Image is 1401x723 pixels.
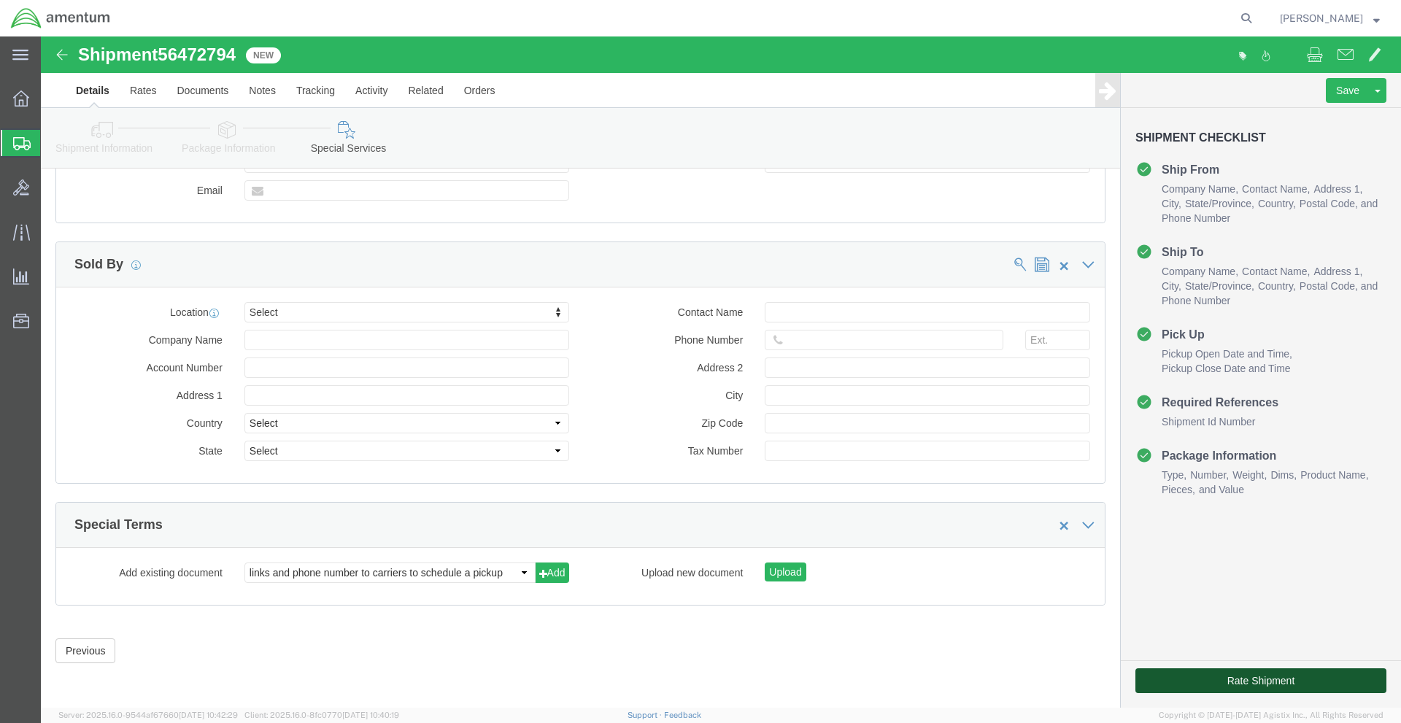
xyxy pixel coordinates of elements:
iframe: FS Legacy Container [41,36,1401,708]
img: logo [10,7,111,29]
span: Server: 2025.16.0-9544af67660 [58,711,238,719]
span: Client: 2025.16.0-8fc0770 [244,711,399,719]
button: [PERSON_NAME] [1279,9,1381,27]
span: [DATE] 10:40:19 [342,711,399,719]
span: Copyright © [DATE]-[DATE] Agistix Inc., All Rights Reserved [1159,709,1383,722]
span: [DATE] 10:42:29 [179,711,238,719]
a: Support [628,711,664,719]
a: Feedback [664,711,701,719]
span: Sebastian Meszaros [1280,10,1363,26]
